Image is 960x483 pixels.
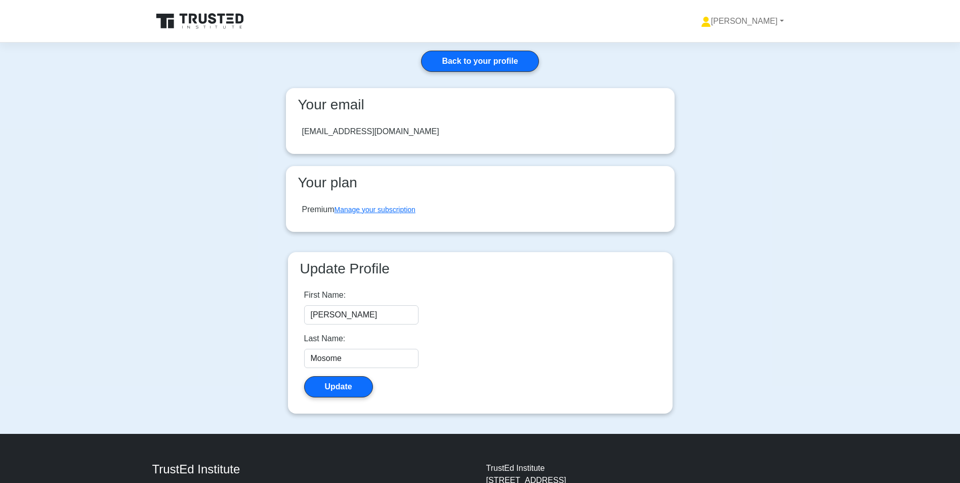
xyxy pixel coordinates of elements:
div: Premium [302,204,415,216]
div: [EMAIL_ADDRESS][DOMAIN_NAME] [302,126,439,138]
a: [PERSON_NAME] [677,11,808,31]
h4: TrustEd Institute [152,462,474,477]
a: Back to your profile [421,51,538,72]
h3: Update Profile [296,260,664,277]
button: Update [304,376,373,397]
a: Manage your subscription [335,206,415,214]
label: First Name: [304,289,346,301]
label: Last Name: [304,333,346,345]
h3: Your email [294,96,666,113]
h3: Your plan [294,174,666,191]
